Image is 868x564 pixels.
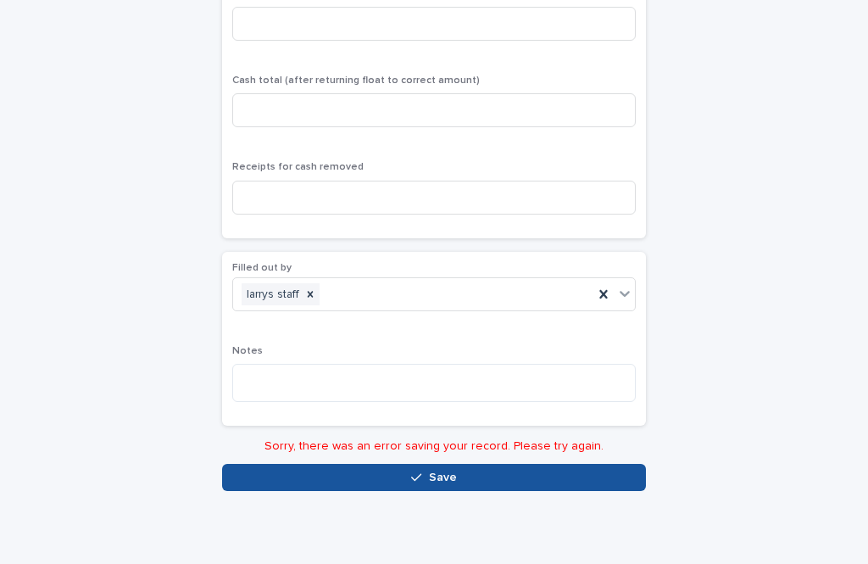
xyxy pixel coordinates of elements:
p: Sorry, there was an error saving your record. Please try again. [222,439,646,454]
span: Receipts for cash removed [232,162,364,172]
span: Notes [232,346,263,356]
button: Save [222,464,646,491]
span: Filled out by [232,263,292,273]
div: larrys staff [242,283,301,306]
span: Cash total (after returning float to correct amount) [232,75,480,86]
span: Save [429,472,457,483]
